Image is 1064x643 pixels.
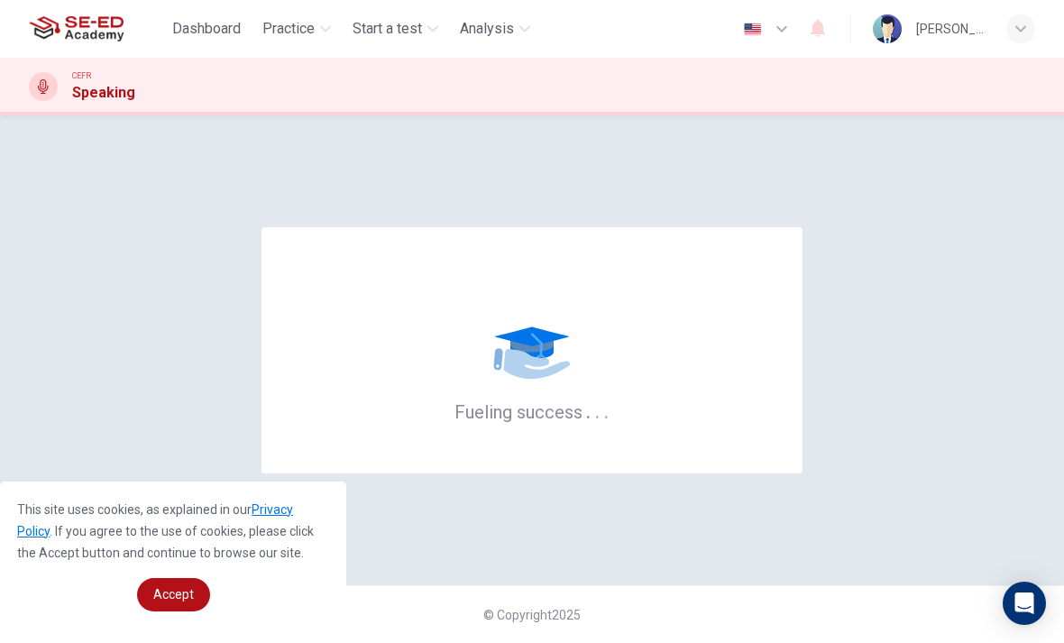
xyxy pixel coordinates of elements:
[72,69,91,82] span: CEFR
[460,18,514,40] span: Analysis
[255,13,338,45] button: Practice
[29,11,124,47] img: SE-ED Academy logo
[585,395,592,425] h6: .
[345,13,445,45] button: Start a test
[153,587,194,602] span: Accept
[17,502,293,538] a: Privacy Policy
[454,400,610,423] h6: Fueling success
[453,13,537,45] button: Analysis
[741,23,764,36] img: en
[172,18,241,40] span: Dashboard
[165,13,248,45] button: Dashboard
[1003,582,1046,625] div: Open Intercom Messenger
[137,578,210,611] a: dismiss cookie message
[262,18,315,40] span: Practice
[916,18,985,40] div: [PERSON_NAME]
[594,395,601,425] h6: .
[72,82,135,104] h1: Speaking
[483,608,581,622] span: © Copyright 2025
[603,395,610,425] h6: .
[873,14,902,43] img: Profile picture
[29,11,165,47] a: SE-ED Academy logo
[17,502,314,560] span: This site uses cookies, as explained in our . If you agree to the use of cookies, please click th...
[353,18,422,40] span: Start a test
